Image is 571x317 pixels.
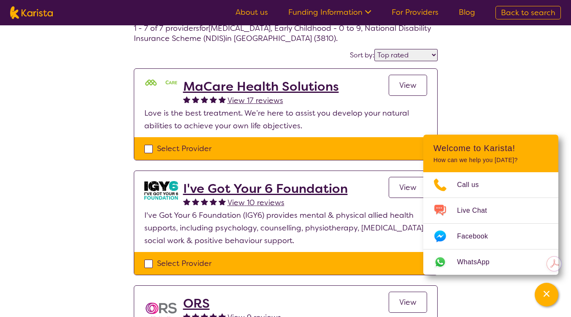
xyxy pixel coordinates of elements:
[192,198,199,205] img: fullstar
[392,7,438,17] a: For Providers
[10,6,53,19] img: Karista logo
[399,297,417,307] span: View
[535,283,558,306] button: Channel Menu
[457,204,497,217] span: Live Chat
[423,249,558,275] a: Web link opens in a new tab.
[433,143,548,153] h2: Welcome to Karista!
[495,6,561,19] a: Back to search
[227,94,283,107] a: View 17 reviews
[144,209,427,247] p: I've Got Your 6 Foundation (IGY6) provides mental & physical allied health supports, including ps...
[457,179,489,191] span: Call us
[183,79,339,94] a: MaCare Health Solutions
[459,7,475,17] a: Blog
[227,198,284,208] span: View 10 reviews
[457,230,498,243] span: Facebook
[210,198,217,205] img: fullstar
[350,51,374,60] label: Sort by:
[227,95,283,106] span: View 17 reviews
[201,96,208,103] img: fullstar
[183,198,190,205] img: fullstar
[389,75,427,96] a: View
[144,181,178,200] img: aw0qclyvxjfem2oefjis.jpg
[219,96,226,103] img: fullstar
[389,292,427,313] a: View
[144,107,427,132] p: Love is the best treatment. We’re here to assist you develop your natural abilities to achieve yo...
[433,157,548,164] p: How can we help you [DATE]?
[210,96,217,103] img: fullstar
[501,8,555,18] span: Back to search
[183,181,348,196] a: I've Got Your 6 Foundation
[227,196,284,209] a: View 10 reviews
[423,135,558,275] div: Channel Menu
[219,198,226,205] img: fullstar
[389,177,427,198] a: View
[288,7,371,17] a: Funding Information
[183,96,190,103] img: fullstar
[423,172,558,275] ul: Choose channel
[457,256,500,268] span: WhatsApp
[192,96,199,103] img: fullstar
[144,79,178,87] img: mgttalrdbt23wl6urpfy.png
[235,7,268,17] a: About us
[399,80,417,90] span: View
[201,198,208,205] img: fullstar
[399,182,417,192] span: View
[183,296,281,311] a: ORS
